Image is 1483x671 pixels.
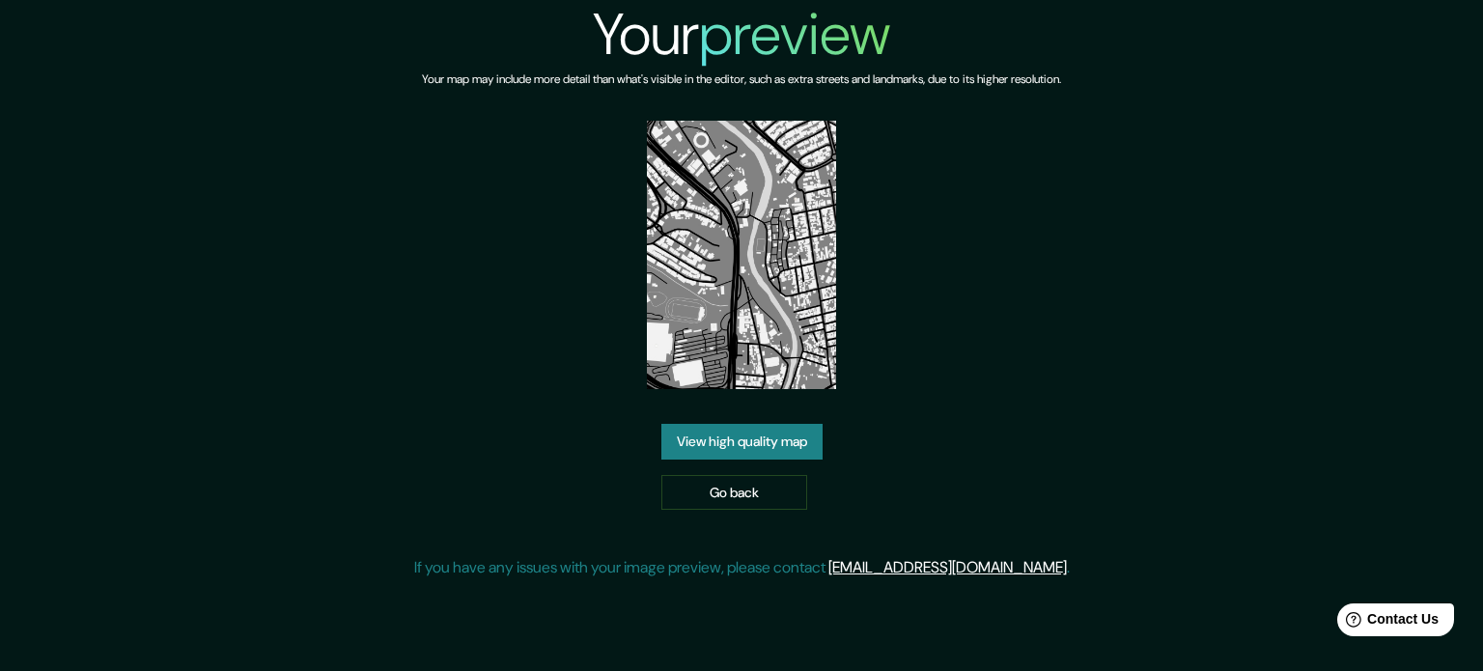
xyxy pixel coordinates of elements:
[661,424,823,460] a: View high quality map
[1311,596,1462,650] iframe: Help widget launcher
[647,121,837,389] img: created-map-preview
[828,557,1067,577] a: [EMAIL_ADDRESS][DOMAIN_NAME]
[422,70,1061,90] h6: Your map may include more detail than what's visible in the editor, such as extra streets and lan...
[414,556,1070,579] p: If you have any issues with your image preview, please contact .
[661,475,807,511] a: Go back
